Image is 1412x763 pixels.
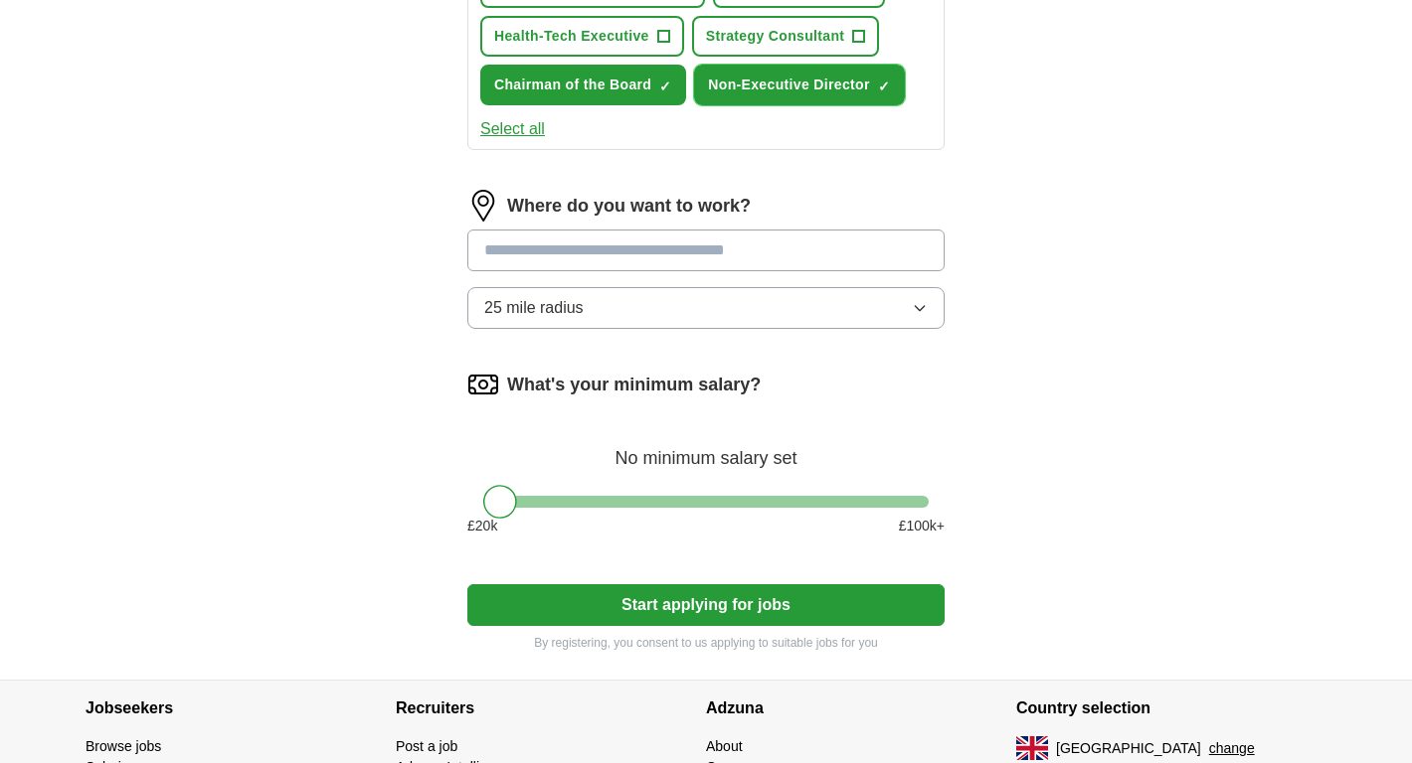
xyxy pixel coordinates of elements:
button: change [1209,738,1255,759]
button: Start applying for jobs [467,584,945,626]
button: Non-Executive Director✓ [694,65,905,105]
span: Strategy Consultant [706,26,845,47]
a: Browse jobs [86,738,161,754]
button: Strategy Consultant [692,16,880,57]
div: No minimum salary set [467,424,945,472]
span: £ 20 k [467,516,497,536]
img: location.png [467,190,499,222]
button: 25 mile radius [467,287,945,329]
a: Post a job [396,738,457,754]
span: 25 mile radius [484,296,584,320]
label: Where do you want to work? [507,193,751,220]
button: Select all [480,117,545,141]
button: Chairman of the Board✓ [480,65,686,105]
span: ✓ [878,78,890,94]
span: Non-Executive Director [708,75,870,95]
h4: Country selection [1016,681,1326,736]
span: Chairman of the Board [494,75,651,95]
p: By registering, you consent to us applying to suitable jobs for you [467,634,945,652]
a: About [706,738,743,754]
img: UK flag [1016,736,1048,760]
span: ✓ [659,78,671,94]
img: salary.png [467,369,499,400]
span: £ 100 k+ [899,516,945,536]
span: [GEOGRAPHIC_DATA] [1056,738,1201,759]
span: Health-Tech Executive [494,26,649,47]
button: Health-Tech Executive [480,16,684,57]
label: What's your minimum salary? [507,372,761,398]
